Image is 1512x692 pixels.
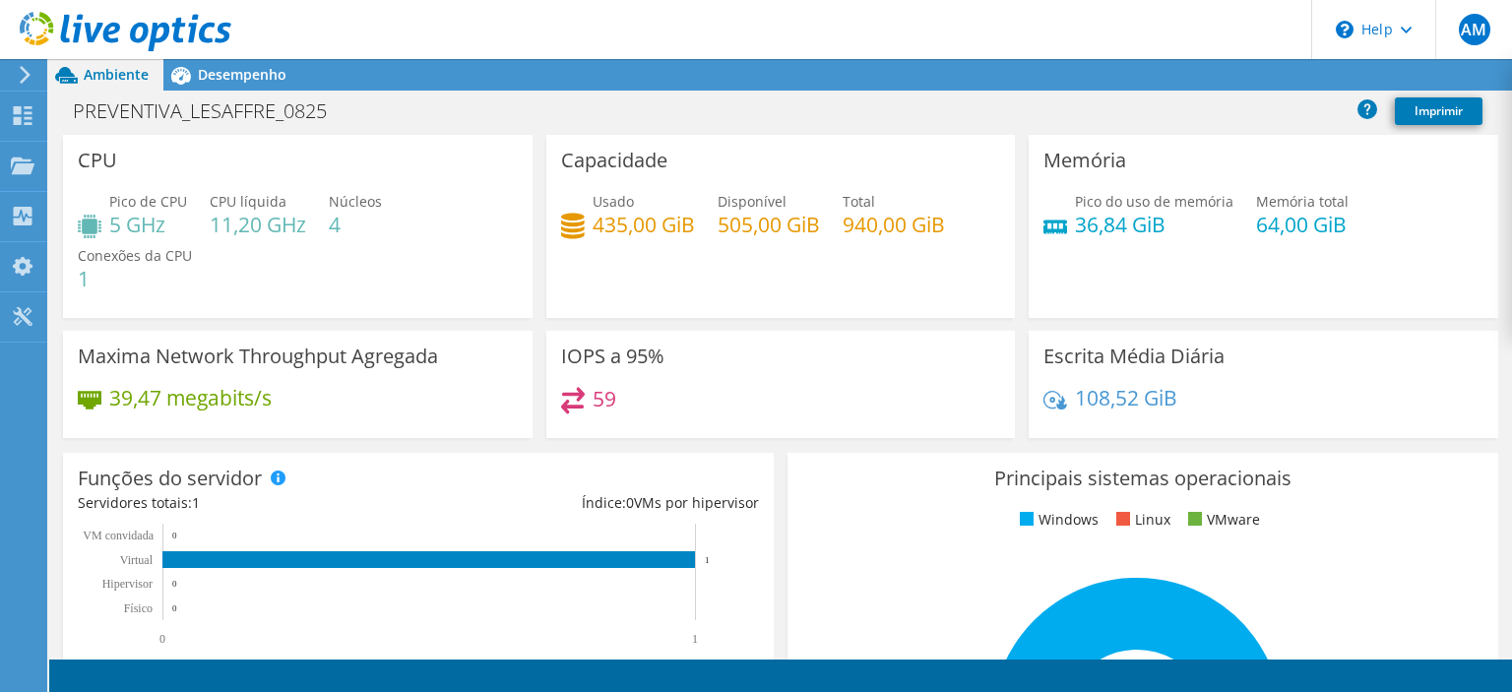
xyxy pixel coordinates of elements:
h1: PREVENTIVA_LESAFFRE_0825 [64,100,357,122]
svg: \n [1336,21,1354,38]
h3: CPU [78,150,117,171]
span: AM [1459,14,1490,45]
span: Disponível [718,192,787,211]
h3: IOPS a 95% [561,346,664,367]
h4: 39,47 megabits/s [109,387,272,409]
h4: 435,00 GiB [593,214,695,235]
li: Windows [1015,509,1099,531]
text: Hipervisor [102,577,153,591]
li: VMware [1183,509,1260,531]
h3: Principais sistemas operacionais [802,468,1483,489]
text: 0 [159,632,165,646]
span: Usado [593,192,634,211]
text: 0 [172,579,177,589]
h4: 11,20 GHz [210,214,306,235]
h4: 940,00 GiB [843,214,945,235]
span: 0 [626,493,634,512]
h3: Memória [1043,150,1126,171]
tspan: Físico [124,601,153,615]
li: Linux [1111,509,1170,531]
h4: 36,84 GiB [1075,214,1233,235]
h4: 59 [593,388,616,409]
text: 1 [705,555,710,565]
span: Memória total [1256,192,1349,211]
a: Imprimir [1395,97,1482,125]
div: Servidores totais: [78,492,418,514]
span: Pico de CPU [109,192,187,211]
span: 1 [192,493,200,512]
h4: 64,00 GiB [1256,214,1349,235]
h4: 108,52 GiB [1075,387,1177,409]
h4: 5 GHz [109,214,187,235]
h3: Escrita Média Diária [1043,346,1225,367]
span: Núcleos [329,192,382,211]
h3: Maxima Network Throughput Agregada [78,346,438,367]
div: Índice: VMs por hipervisor [418,492,759,514]
text: 0 [172,603,177,613]
span: CPU líquida [210,192,286,211]
h3: Funções do servidor [78,468,262,489]
text: Virtual [120,553,154,567]
h4: 4 [329,214,382,235]
span: Ambiente [84,65,149,84]
text: VM convidada [83,529,154,542]
text: 0 [172,531,177,540]
text: 1 [692,632,698,646]
span: Conexões da CPU [78,246,192,265]
h4: 505,00 GiB [718,214,820,235]
span: Pico do uso de memória [1075,192,1233,211]
h3: Capacidade [561,150,667,171]
h4: 1 [78,268,192,289]
span: Total [843,192,875,211]
span: Desempenho [198,65,286,84]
